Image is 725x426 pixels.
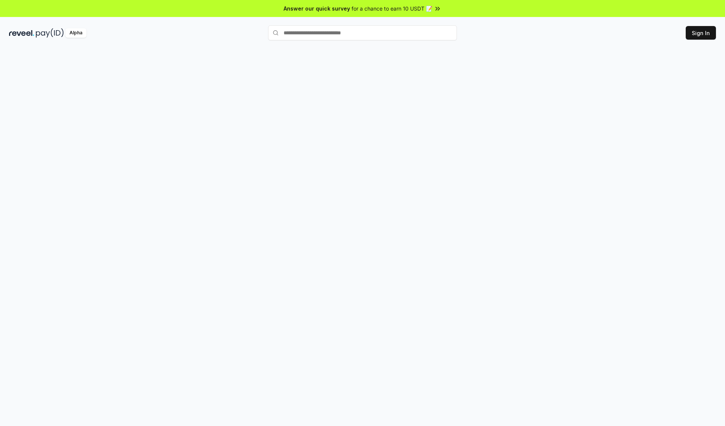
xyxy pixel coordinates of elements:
span: for a chance to earn 10 USDT 📝 [352,5,432,12]
img: reveel_dark [9,28,34,38]
img: pay_id [36,28,64,38]
div: Alpha [65,28,86,38]
button: Sign In [686,26,716,40]
span: Answer our quick survey [284,5,350,12]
